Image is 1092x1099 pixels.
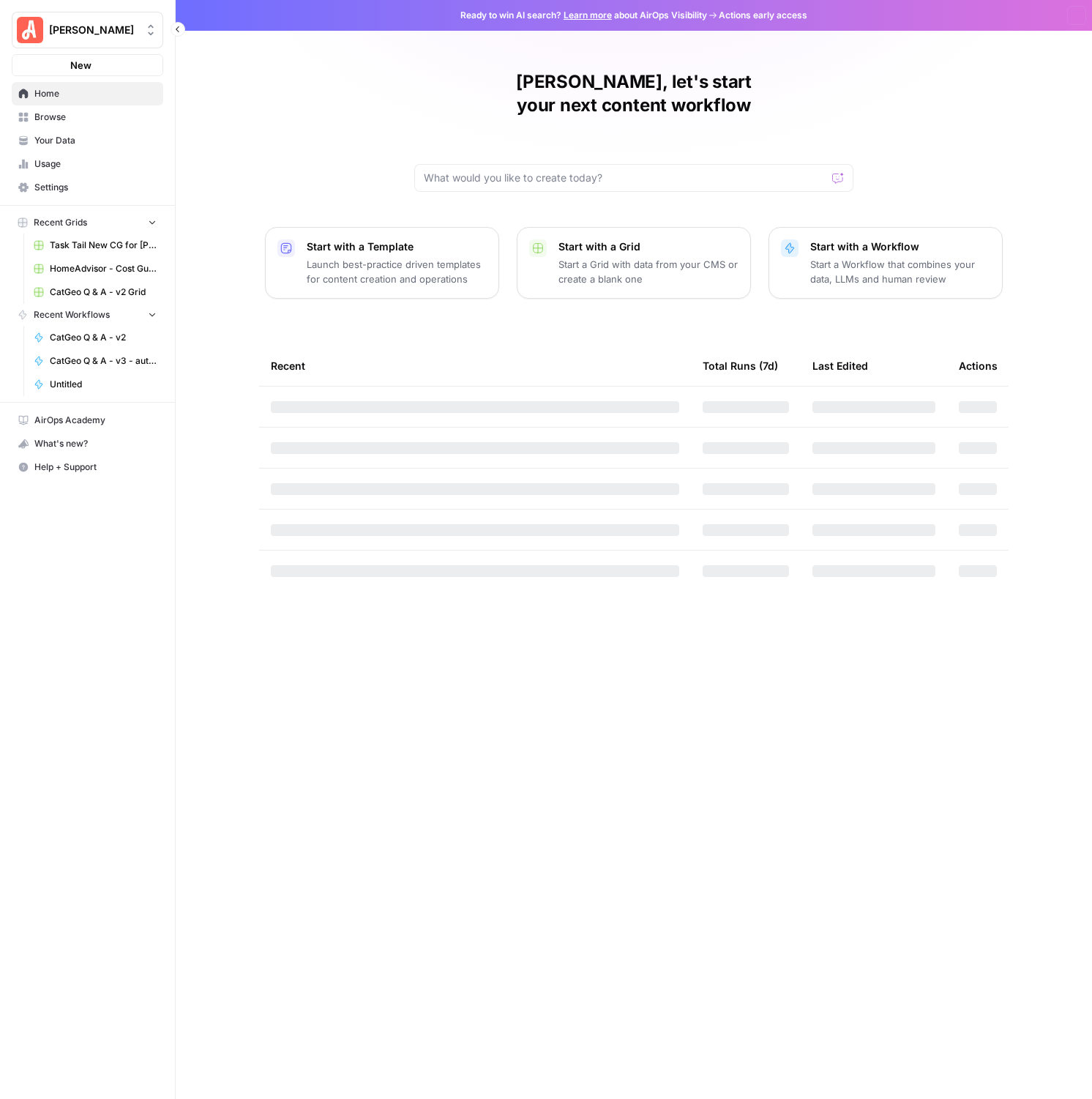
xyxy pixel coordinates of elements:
[719,9,807,22] span: Actions early access
[70,58,91,72] span: New
[49,23,138,37] span: [PERSON_NAME]
[50,378,157,391] span: Untitled
[27,234,163,257] a: Task Tail New CG for [PERSON_NAME] Grid
[424,171,826,185] input: What would you like to create today?
[27,373,163,396] a: Untitled
[50,354,157,368] span: CatGeo Q & A - v3 - automated
[34,181,157,194] span: Settings
[812,346,868,386] div: Last Edited
[12,176,163,199] a: Settings
[17,17,43,43] img: Angi Logo
[564,10,612,21] a: Learn more
[12,54,163,76] button: New
[558,239,738,254] p: Start with a Grid
[265,227,499,299] button: Start with a TemplateLaunch best-practice driven templates for content creation and operations
[12,129,163,152] a: Your Data
[558,257,738,286] p: Start a Grid with data from your CMS or create a blank one
[271,346,679,386] div: Recent
[34,111,157,124] span: Browse
[34,134,157,147] span: Your Data
[34,157,157,171] span: Usage
[50,262,157,275] span: HomeAdvisor - Cost Guide Updates
[12,82,163,105] a: Home
[27,257,163,280] a: HomeAdvisor - Cost Guide Updates
[12,12,163,48] button: Workspace: Angi
[460,9,707,22] span: Ready to win AI search? about AirOps Visibility
[12,105,163,129] a: Browse
[27,326,163,349] a: CatGeo Q & A - v2
[810,239,990,254] p: Start with a Workflow
[34,461,157,474] span: Help + Support
[50,239,157,252] span: Task Tail New CG for [PERSON_NAME] Grid
[307,239,487,254] p: Start with a Template
[12,433,162,455] div: What's new?
[12,152,163,176] a: Usage
[27,349,163,373] a: CatGeo Q & A - v3 - automated
[34,308,110,321] span: Recent Workflows
[12,304,163,326] button: Recent Workflows
[959,346,998,386] div: Actions
[34,414,157,427] span: AirOps Academy
[703,346,778,386] div: Total Runs (7d)
[12,212,163,234] button: Recent Grids
[12,455,163,479] button: Help + Support
[34,87,157,100] span: Home
[517,227,751,299] button: Start with a GridStart a Grid with data from your CMS or create a blank one
[12,432,163,455] button: What's new?
[810,257,990,286] p: Start a Workflow that combines your data, LLMs and human review
[307,257,487,286] p: Launch best-practice driven templates for content creation and operations
[50,331,157,344] span: CatGeo Q & A - v2
[12,409,163,432] a: AirOps Academy
[27,280,163,304] a: CatGeo Q & A - v2 Grid
[768,227,1003,299] button: Start with a WorkflowStart a Workflow that combines your data, LLMs and human review
[34,216,87,229] span: Recent Grids
[50,286,157,299] span: CatGeo Q & A - v2 Grid
[414,70,853,117] h1: [PERSON_NAME], let's start your next content workflow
